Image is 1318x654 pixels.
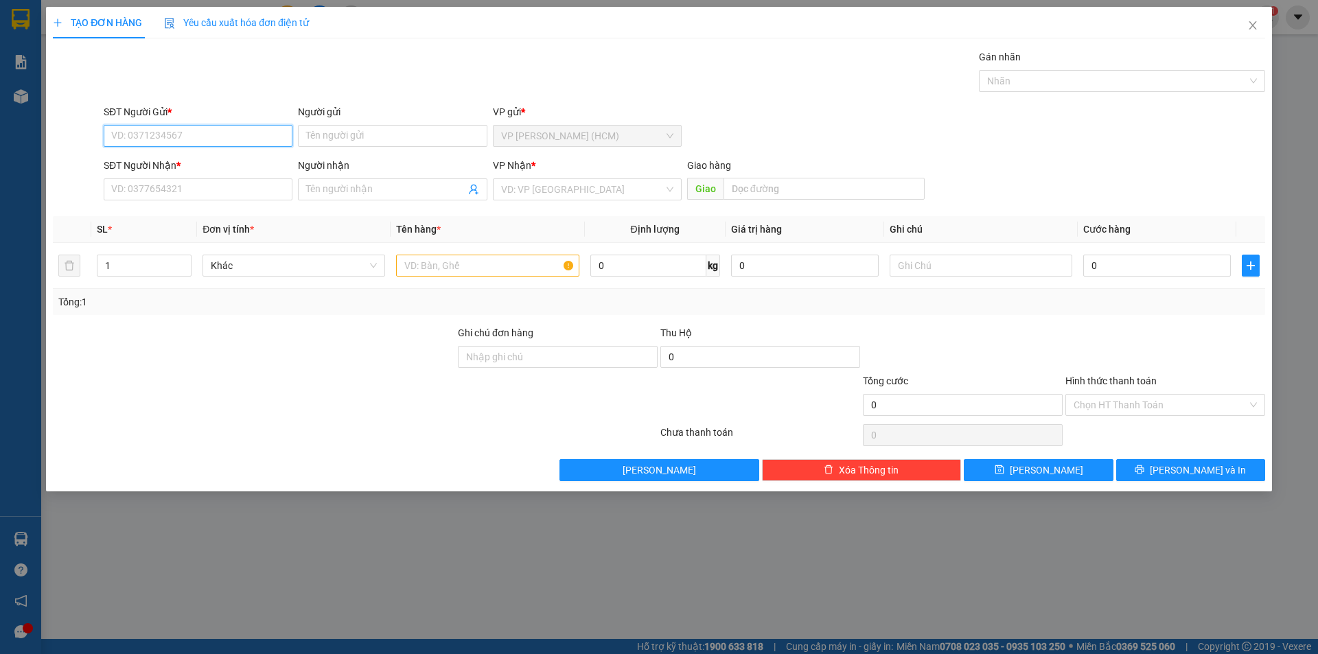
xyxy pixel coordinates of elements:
span: Tên hàng [396,224,441,235]
span: Xóa Thông tin [839,463,899,478]
span: close [1247,20,1258,31]
input: Dọc đường [724,178,925,200]
span: VP Hoàng Văn Thụ (HCM) [501,126,673,146]
span: plus [53,18,62,27]
span: SL [97,224,108,235]
span: Cước hàng [1083,224,1131,235]
span: Giao [687,178,724,200]
label: Gán nhãn [979,51,1021,62]
th: Ghi chú [884,216,1078,243]
span: [PERSON_NAME] [1010,463,1083,478]
button: printer[PERSON_NAME] và In [1116,459,1265,481]
input: Ghi Chú [890,255,1072,277]
button: deleteXóa Thông tin [762,459,962,481]
span: user-add [468,184,479,195]
span: save [995,465,1004,476]
div: Người nhận [298,158,487,173]
span: Yêu cầu xuất hóa đơn điện tử [164,17,309,28]
div: SĐT Người Nhận [104,158,292,173]
span: Định lượng [631,224,680,235]
span: Đơn vị tính [203,224,254,235]
span: Tổng cước [863,375,908,386]
button: delete [58,255,80,277]
span: Giá trị hàng [731,224,782,235]
div: Người gửi [298,104,487,119]
span: Thu Hộ [660,327,692,338]
span: Giao hàng [687,160,731,171]
div: Tổng: 1 [58,294,509,310]
div: Chưa thanh toán [659,425,862,449]
span: plus [1242,260,1259,271]
button: save[PERSON_NAME] [964,459,1113,481]
div: SĐT Người Gửi [104,104,292,119]
span: [PERSON_NAME] [623,463,696,478]
span: TẠO ĐƠN HÀNG [53,17,142,28]
input: 0 [731,255,879,277]
button: plus [1242,255,1260,277]
label: Hình thức thanh toán [1065,375,1157,386]
span: printer [1135,465,1144,476]
span: kg [706,255,720,277]
input: Ghi chú đơn hàng [458,346,658,368]
span: Khác [211,255,377,276]
div: VP gửi [493,104,682,119]
button: [PERSON_NAME] [559,459,759,481]
span: [PERSON_NAME] và In [1150,463,1246,478]
input: VD: Bàn, Ghế [396,255,579,277]
img: icon [164,18,175,29]
span: delete [824,465,833,476]
span: VP Nhận [493,160,531,171]
button: Close [1234,7,1272,45]
label: Ghi chú đơn hàng [458,327,533,338]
